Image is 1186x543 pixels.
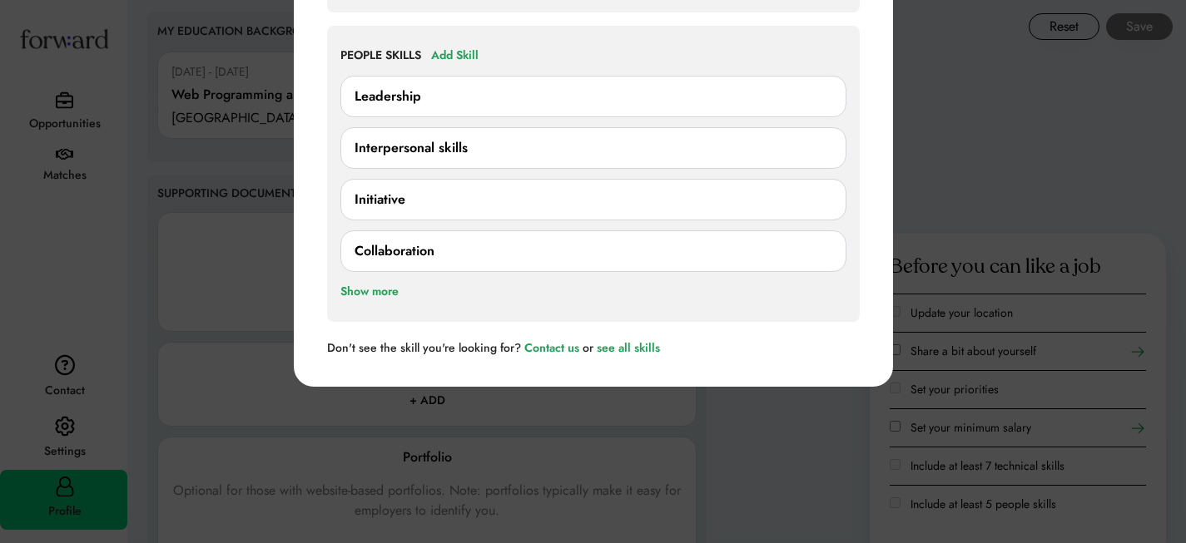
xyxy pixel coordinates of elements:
[355,138,468,158] div: Interpersonal skills
[327,342,521,353] div: Don't see the skill you're looking for?
[340,282,399,302] div: Show more
[431,46,479,66] div: Add Skill
[355,241,434,261] div: Collaboration
[597,342,660,353] div: see all skills
[355,86,421,106] div: Leadership
[355,190,405,210] div: Initiative
[583,342,593,353] div: or
[340,47,421,64] div: PEOPLE SKILLS
[524,342,579,353] div: Contact us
